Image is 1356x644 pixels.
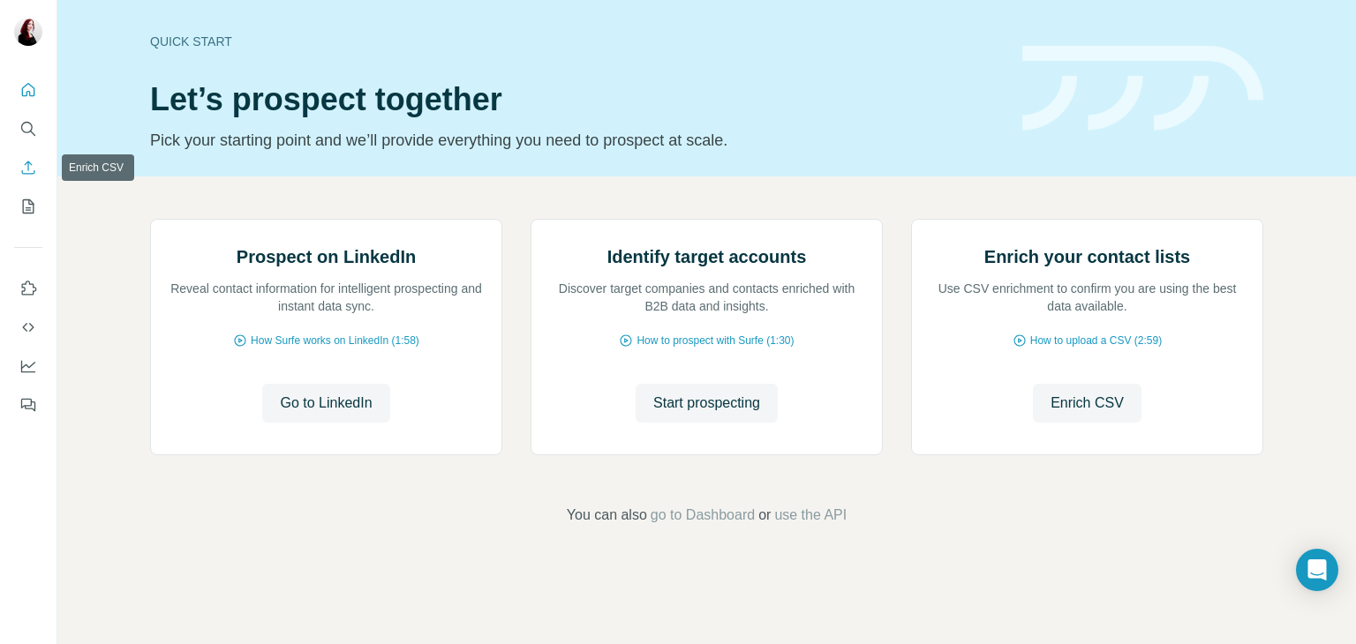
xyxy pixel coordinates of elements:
[14,273,42,304] button: Use Surfe on LinkedIn
[14,191,42,222] button: My lists
[653,393,760,414] span: Start prospecting
[150,128,1001,153] p: Pick your starting point and we’ll provide everything you need to prospect at scale.
[14,113,42,145] button: Search
[262,384,389,423] button: Go to LinkedIn
[758,505,771,526] span: or
[1033,384,1141,423] button: Enrich CSV
[251,333,419,348] span: How Surfe works on LinkedIn (1:58)
[930,280,1245,315] p: Use CSV enrichment to confirm you are using the best data available.
[567,505,647,526] span: You can also
[1022,46,1263,131] img: banner
[14,311,42,343] button: Use Surfe API
[14,74,42,106] button: Quick start
[14,389,42,421] button: Feedback
[150,33,1001,50] div: Quick start
[651,505,755,526] button: go to Dashboard
[14,152,42,183] button: Enrich CSV
[636,384,778,423] button: Start prospecting
[169,280,484,315] p: Reveal contact information for intelligent prospecting and instant data sync.
[549,280,864,315] p: Discover target companies and contacts enriched with B2B data and insights.
[1030,333,1162,348] span: How to upload a CSV (2:59)
[150,82,1001,117] h1: Let’s prospect together
[637,333,794,348] span: How to prospect with Surfe (1:30)
[14,350,42,382] button: Dashboard
[14,18,42,46] img: Avatar
[1296,549,1338,591] div: Open Intercom Messenger
[774,505,847,526] button: use the API
[607,244,807,269] h2: Identify target accounts
[237,244,416,269] h2: Prospect on LinkedIn
[1051,393,1124,414] span: Enrich CSV
[280,393,372,414] span: Go to LinkedIn
[984,244,1190,269] h2: Enrich your contact lists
